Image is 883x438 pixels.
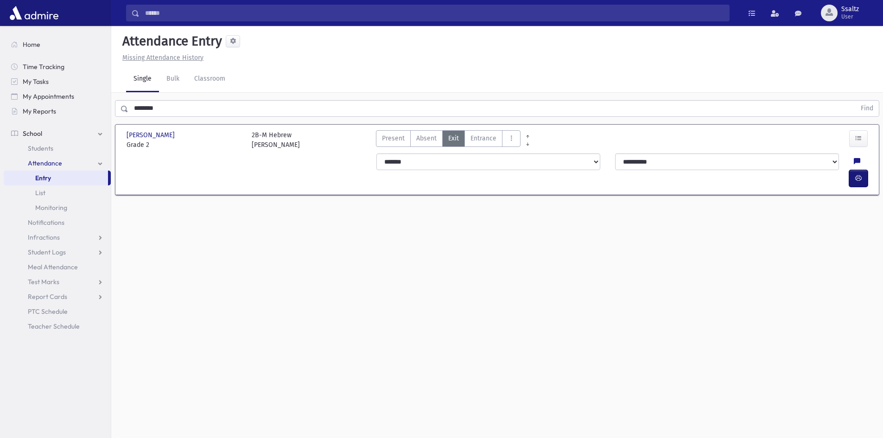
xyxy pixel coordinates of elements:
[119,54,203,62] a: Missing Attendance History
[4,89,111,104] a: My Appointments
[122,54,203,62] u: Missing Attendance History
[28,233,60,241] span: Infractions
[4,215,111,230] a: Notifications
[7,4,61,22] img: AdmirePro
[23,40,40,49] span: Home
[416,133,437,143] span: Absent
[23,92,74,101] span: My Appointments
[28,307,68,316] span: PTC Schedule
[35,203,67,212] span: Monitoring
[470,133,496,143] span: Entrance
[23,63,64,71] span: Time Tracking
[4,126,111,141] a: School
[28,278,59,286] span: Test Marks
[28,263,78,271] span: Meal Attendance
[140,5,729,21] input: Search
[119,33,222,49] h5: Attendance Entry
[28,248,66,256] span: Student Logs
[4,59,111,74] a: Time Tracking
[28,159,62,167] span: Attendance
[4,185,111,200] a: List
[376,130,521,150] div: AttTypes
[23,129,42,138] span: School
[187,66,233,92] a: Classroom
[4,230,111,245] a: Infractions
[4,156,111,171] a: Attendance
[4,37,111,52] a: Home
[23,77,49,86] span: My Tasks
[4,304,111,319] a: PTC Schedule
[4,289,111,304] a: Report Cards
[28,322,80,330] span: Teacher Schedule
[28,144,53,152] span: Students
[841,13,859,20] span: User
[4,141,111,156] a: Students
[4,245,111,260] a: Student Logs
[4,104,111,119] a: My Reports
[4,171,108,185] a: Entry
[126,66,159,92] a: Single
[855,101,879,116] button: Find
[382,133,405,143] span: Present
[4,260,111,274] a: Meal Attendance
[159,66,187,92] a: Bulk
[4,200,111,215] a: Monitoring
[841,6,859,13] span: Ssaltz
[127,130,177,140] span: [PERSON_NAME]
[28,292,67,301] span: Report Cards
[4,319,111,334] a: Teacher Schedule
[4,74,111,89] a: My Tasks
[127,140,242,150] span: Grade 2
[252,130,300,150] div: 2B-M Hebrew [PERSON_NAME]
[4,274,111,289] a: Test Marks
[448,133,459,143] span: Exit
[23,107,56,115] span: My Reports
[35,189,45,197] span: List
[28,218,64,227] span: Notifications
[35,174,51,182] span: Entry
